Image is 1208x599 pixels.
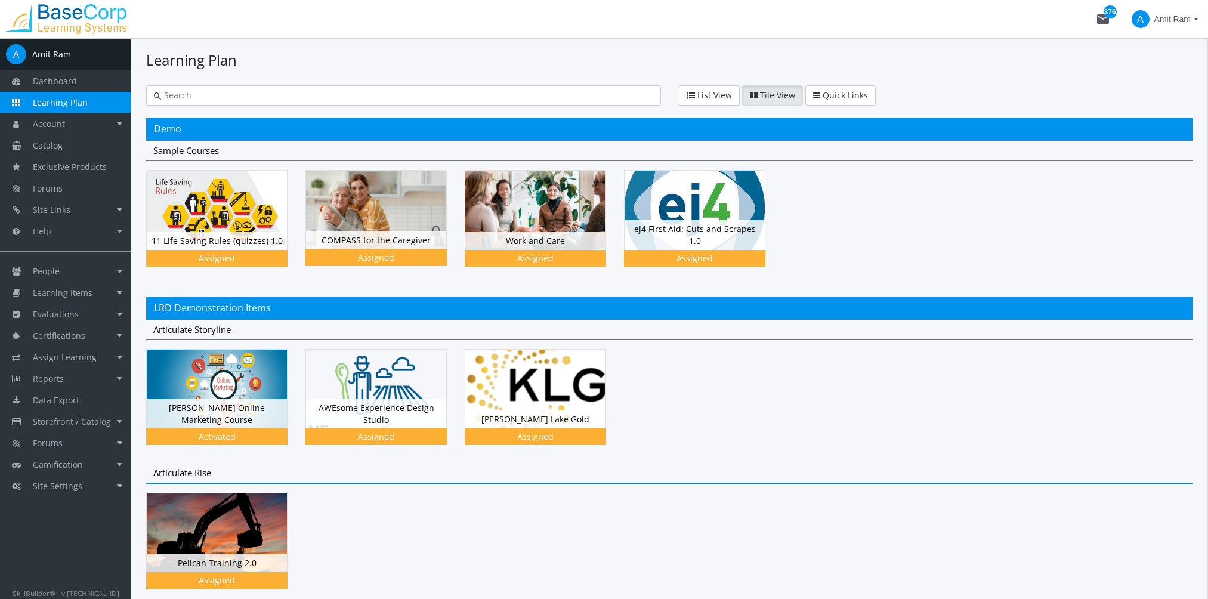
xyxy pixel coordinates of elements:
[308,431,444,443] div: Assigned
[149,252,285,264] div: Assigned
[154,122,181,135] span: Demo
[697,89,732,101] span: List View
[33,308,79,320] span: Evaluations
[33,480,82,492] span: Site Settings
[33,459,83,470] span: Gamification
[626,252,763,264] div: Assigned
[6,44,26,64] span: A
[1096,12,1110,26] mat-icon: mail
[33,140,63,151] span: Catalog
[305,349,465,463] div: AWEsome Experience Design Studio
[149,431,285,443] div: Activated
[625,220,765,249] div: ej4 First Aid: Cuts and Scrapes 1.0
[465,410,605,428] div: [PERSON_NAME] Lake Gold
[33,204,70,215] span: Site Links
[33,161,107,172] span: Exclusive Products
[33,287,92,298] span: Learning Items
[33,394,79,406] span: Data Export
[146,349,305,463] div: [PERSON_NAME] Online Marketing Course
[465,349,624,463] div: [PERSON_NAME] Lake Gold
[1154,8,1191,30] span: Amit Ram
[33,265,60,277] span: People
[33,416,111,427] span: Storefront / Catalog
[147,399,287,428] div: [PERSON_NAME] Online Marketing Course
[153,144,219,156] span: Sample Courses
[306,231,446,249] div: COMPASS for the Caregiver
[33,330,85,341] span: Certifications
[33,183,63,194] span: Forums
[624,170,783,284] div: ej4 First Aid: Cuts and Scrapes 1.0
[305,170,465,284] div: COMPASS for the Caregiver
[33,226,51,237] span: Help
[308,252,444,264] div: Assigned
[153,467,211,478] span: Articulate Rise
[467,252,604,264] div: Assigned
[149,575,285,586] div: Assigned
[33,437,63,449] span: Forums
[465,170,624,284] div: Work and Care
[33,373,64,384] span: Reports
[13,588,119,598] small: SkillBuilder® - v.[TECHNICAL_ID]
[161,89,653,101] input: Search
[147,554,287,572] div: Pelican Training 2.0
[32,48,71,60] div: Amit Ram
[33,97,88,108] span: Learning Plan
[146,170,305,284] div: 11 Life Saving Rules (quizzes) 1.0
[465,232,605,250] div: Work and Care
[146,50,1193,70] h1: Learning Plan
[823,89,868,101] span: Quick Links
[33,118,65,129] span: Account
[154,301,271,314] span: LRD Demonstration Items
[33,351,97,363] span: Assign Learning
[467,431,604,443] div: Assigned
[760,89,795,101] span: Tile View
[1132,10,1150,28] span: A
[33,75,77,87] span: Dashboard
[153,323,231,335] span: Articulate Storyline
[306,399,446,428] div: AWEsome Experience Design Studio
[147,232,287,250] div: 11 Life Saving Rules (quizzes) 1.0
